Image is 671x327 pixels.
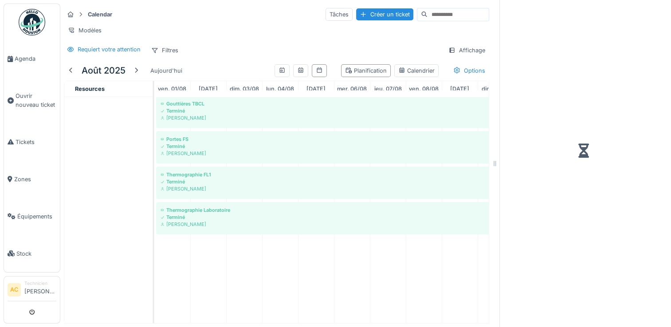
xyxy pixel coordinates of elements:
div: Affichage [444,44,489,57]
div: Créer un ticket [356,8,413,20]
a: 2 août 2025 [196,83,220,95]
li: [PERSON_NAME] [24,280,56,299]
a: 4 août 2025 [264,83,296,95]
span: Ouvrir nouveau ticket [16,92,56,109]
a: Tickets [4,123,60,160]
a: 6 août 2025 [335,83,369,95]
a: 5 août 2025 [304,83,328,95]
a: 1 août 2025 [156,83,188,95]
li: AC [8,283,21,296]
span: Équipements [17,212,56,221]
a: 3 août 2025 [228,83,261,95]
div: Filtres [147,44,182,57]
a: 10 août 2025 [479,83,512,95]
strong: Calendar [84,10,116,19]
h5: août 2025 [82,65,126,76]
span: Agenda [15,54,56,63]
span: Zones [14,175,56,183]
a: 9 août 2025 [448,83,471,95]
span: Resources [75,86,105,92]
span: Stock [16,249,56,258]
div: Tâches [326,8,353,21]
div: Options [449,64,489,77]
div: Calendrier [398,66,435,75]
a: 8 août 2025 [407,83,441,95]
div: Modèles [64,24,106,37]
div: Aujourd'hui [147,65,186,77]
a: Agenda [4,40,60,78]
a: Zones [4,160,60,198]
a: Stock [4,235,60,272]
div: Technicien [24,280,56,287]
span: Tickets [16,138,56,146]
img: Badge_color-CXgf-gQk.svg [19,9,45,35]
div: Requiert votre attention [78,45,141,54]
a: Équipements [4,198,60,235]
div: Planification [345,66,387,75]
a: AC Technicien[PERSON_NAME] [8,280,56,301]
a: 7 août 2025 [372,83,404,95]
a: Ouvrir nouveau ticket [4,78,60,123]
